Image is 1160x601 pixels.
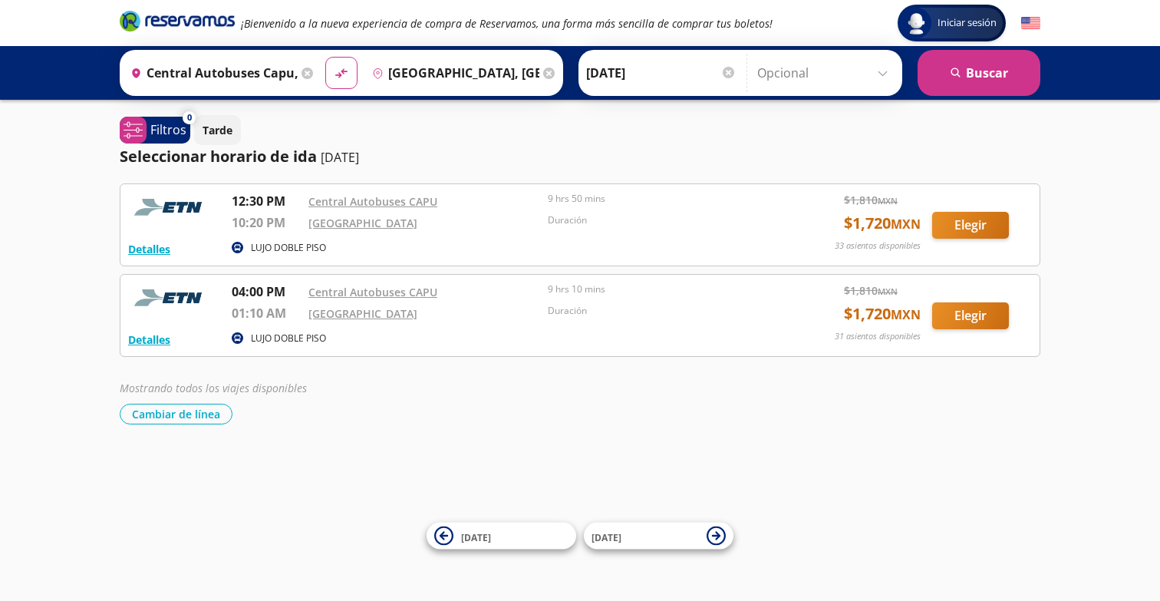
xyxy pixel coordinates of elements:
p: 9 hrs 10 mins [548,282,779,296]
button: Tarde [194,115,241,145]
span: $ 1,810 [844,282,898,299]
p: Filtros [150,121,186,139]
p: Duración [548,304,779,318]
button: Elegir [932,212,1009,239]
p: Seleccionar horario de ida [120,145,317,168]
small: MXN [891,216,921,233]
span: [DATE] [592,530,621,543]
p: LUJO DOBLE PISO [251,241,326,255]
button: Detalles [128,241,170,257]
img: RESERVAMOS [128,282,213,313]
button: [DATE] [584,523,733,550]
input: Buscar Destino [366,54,539,92]
button: [DATE] [427,523,576,550]
small: MXN [878,195,898,206]
p: 10:20 PM [232,213,301,232]
p: 04:00 PM [232,282,301,301]
p: 9 hrs 50 mins [548,192,779,206]
button: Elegir [932,302,1009,329]
a: [GEOGRAPHIC_DATA] [308,306,417,321]
small: MXN [891,306,921,323]
p: [DATE] [321,148,359,167]
em: ¡Bienvenido a la nueva experiencia de compra de Reservamos, una forma más sencilla de comprar tus... [241,16,773,31]
span: $ 1,720 [844,302,921,325]
a: Central Autobuses CAPU [308,285,437,299]
span: [DATE] [461,530,491,543]
a: Central Autobuses CAPU [308,194,437,209]
button: Cambiar de línea [120,404,232,424]
p: Tarde [203,122,232,138]
p: 33 asientos disponibles [835,239,921,253]
input: Elegir Fecha [586,54,737,92]
p: LUJO DOBLE PISO [251,332,326,345]
button: English [1021,14,1040,33]
span: Iniciar sesión [931,15,1003,31]
span: $ 1,720 [844,212,921,235]
input: Buscar Origen [124,54,298,92]
img: RESERVAMOS [128,192,213,223]
p: 01:10 AM [232,304,301,322]
button: Detalles [128,332,170,348]
a: Brand Logo [120,9,235,37]
p: Duración [548,213,779,227]
button: Buscar [918,50,1040,96]
i: Brand Logo [120,9,235,32]
p: 12:30 PM [232,192,301,210]
em: Mostrando todos los viajes disponibles [120,381,307,395]
small: MXN [878,286,898,297]
p: 31 asientos disponibles [835,330,921,343]
span: 0 [187,111,192,124]
a: [GEOGRAPHIC_DATA] [308,216,417,230]
span: $ 1,810 [844,192,898,208]
button: 0Filtros [120,117,190,144]
input: Opcional [757,54,895,92]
